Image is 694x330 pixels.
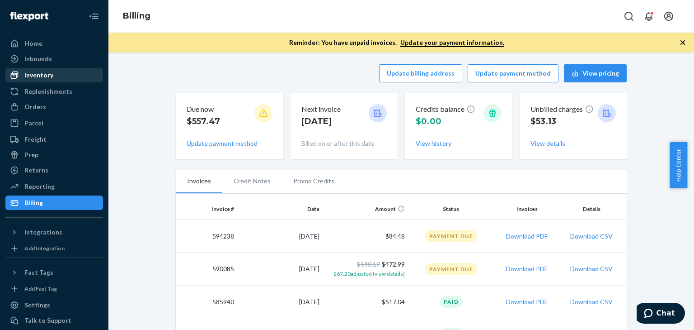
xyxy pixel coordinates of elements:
[468,64,558,82] button: Update payment method
[24,166,48,175] div: Returns
[24,87,72,96] div: Replenishments
[564,64,627,82] button: View pricing
[24,39,42,48] div: Home
[530,115,594,127] p: $53.13
[570,232,613,241] button: Download CSV
[238,220,323,253] td: [DATE]
[24,244,65,252] div: Add Integration
[123,11,150,21] a: Billing
[222,170,282,192] li: Credit Notes
[176,220,238,253] td: 594238
[5,36,103,51] a: Home
[282,170,346,192] li: Promo Credits
[24,228,62,237] div: Integrations
[323,286,408,318] td: $517.04
[323,253,408,286] td: $472.99
[187,115,220,127] p: $557.47
[5,283,103,294] a: Add Fast Tag
[5,313,103,328] button: Talk to Support
[176,286,238,318] td: 585940
[530,139,565,148] button: View details
[238,198,323,220] th: Date
[506,232,548,241] button: Download PDF
[301,104,341,115] p: Next invoice
[400,38,504,47] a: Update your payment information.
[24,119,43,128] div: Parcel
[5,148,103,162] a: Prep
[176,253,238,286] td: 590085
[238,286,323,318] td: [DATE]
[570,297,613,306] button: Download CSV
[620,7,638,25] button: Open Search Box
[530,104,594,115] p: Unbilled charges
[440,296,463,308] div: Paid
[5,84,103,99] a: Replenishments
[333,270,405,277] span: $67.20 adjusted (view details)
[379,64,462,82] button: Update billing address
[24,54,52,63] div: Inbounds
[238,253,323,286] td: [DATE]
[5,68,103,82] a: Inventory
[24,102,46,111] div: Orders
[323,198,408,220] th: Amount
[5,52,103,66] a: Inbounds
[408,198,494,220] th: Status
[425,263,477,275] div: Payment Due
[187,139,258,148] button: Update payment method
[5,265,103,280] button: Fast Tags
[640,7,658,25] button: Open notifications
[301,139,387,148] p: Billed on or after this date
[425,230,477,242] div: Payment Due
[24,285,57,292] div: Add Fast Tag
[416,116,441,126] span: $0.00
[24,135,47,144] div: Freight
[5,179,103,194] a: Reporting
[289,38,504,47] p: Reminder: You have unpaid invoices.
[301,115,341,127] p: [DATE]
[357,260,380,268] span: $540.19
[5,298,103,312] a: Settings
[24,71,53,80] div: Inventory
[5,100,103,114] a: Orders
[5,225,103,239] button: Integrations
[24,198,43,207] div: Billing
[176,198,238,220] th: Invoice #
[416,139,451,148] button: View history
[570,264,613,273] button: Download CSV
[5,132,103,147] a: Freight
[5,196,103,210] a: Billing
[24,150,38,159] div: Prep
[5,243,103,254] a: Add Integration
[10,12,48,21] img: Flexport logo
[560,198,627,220] th: Details
[333,269,405,278] button: $67.20adjusted (view details)
[506,264,548,273] button: Download PDF
[24,268,53,277] div: Fast Tags
[24,316,71,325] div: Talk to Support
[187,104,220,115] p: Due now
[670,142,687,188] button: Help Center
[637,303,685,325] iframe: Opens a widget where you can chat to one of our agents
[323,220,408,253] td: $84.48
[506,297,548,306] button: Download PDF
[85,7,103,25] button: Close Navigation
[5,116,103,130] a: Parcel
[660,7,678,25] button: Open account menu
[116,3,158,29] ol: breadcrumbs
[5,163,103,177] a: Returns
[416,104,475,115] p: Credits balance
[176,170,222,193] li: Invoices
[24,301,50,310] div: Settings
[494,198,560,220] th: Invoices
[24,182,55,191] div: Reporting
